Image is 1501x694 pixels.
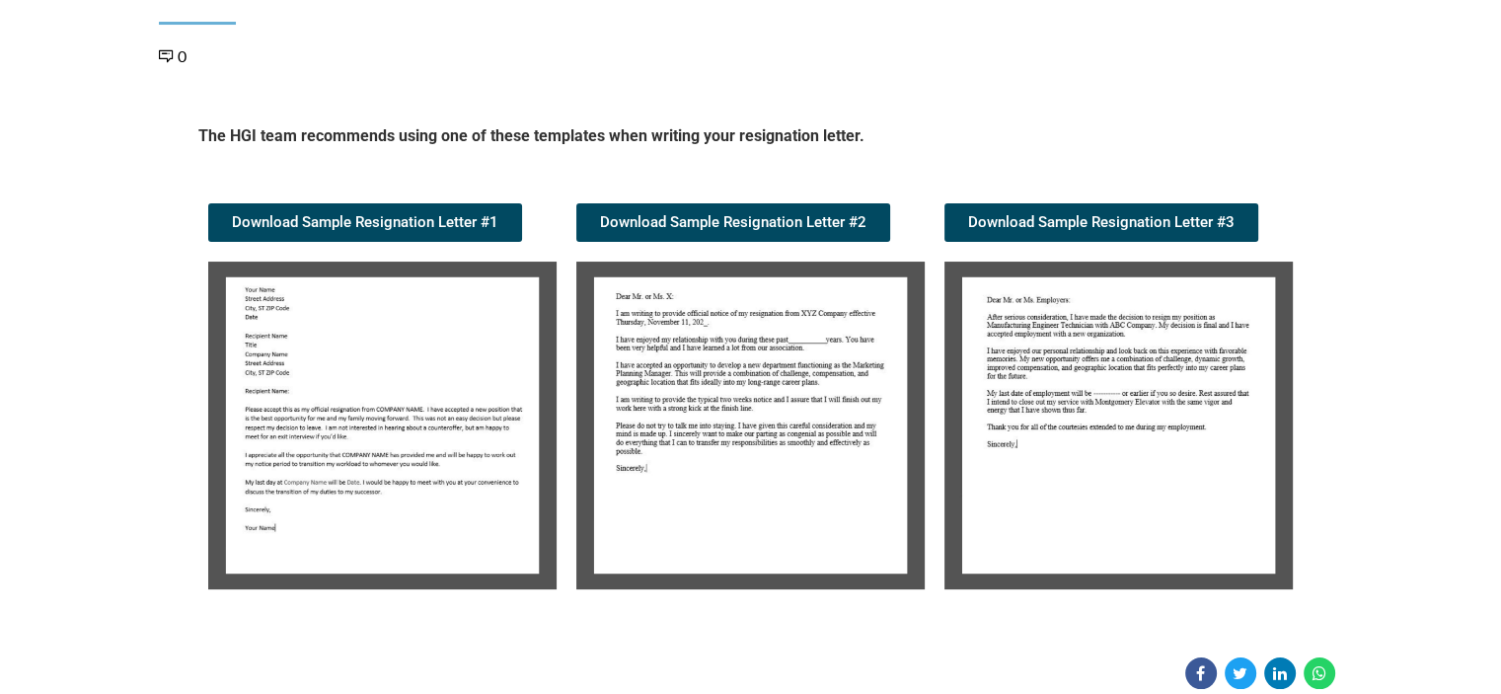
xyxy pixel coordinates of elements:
span: Download Sample Resignation Letter #1 [232,215,498,230]
a: Download Sample Resignation Letter #1 [208,203,522,242]
a: Share on Linkedin [1264,657,1296,689]
span: Download Sample Resignation Letter #3 [968,215,1235,230]
a: Share on WhatsApp [1304,657,1335,689]
a: Share on Twitter [1225,657,1256,689]
a: 0 [159,46,187,65]
span: Download Sample Resignation Letter #2 [600,215,866,230]
h5: The HGI team recommends using one of these templates when writing your resignation letter. [198,125,1304,154]
a: Download Sample Resignation Letter #3 [944,203,1258,242]
a: Share on Facebook [1185,657,1217,689]
a: Download Sample Resignation Letter #2 [576,203,890,242]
